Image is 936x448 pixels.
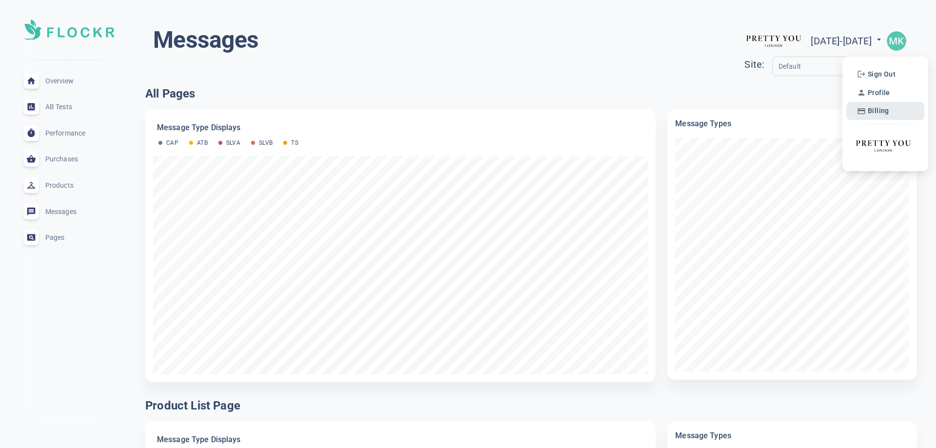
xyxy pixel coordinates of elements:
span: Sign Out [868,70,896,78]
span: Billing [868,107,889,115]
img: prettyyou [854,131,913,161]
button: Profile [854,86,893,99]
span: Profile [868,89,890,97]
button: Sign Out [854,67,898,81]
button: Billing [854,104,892,118]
